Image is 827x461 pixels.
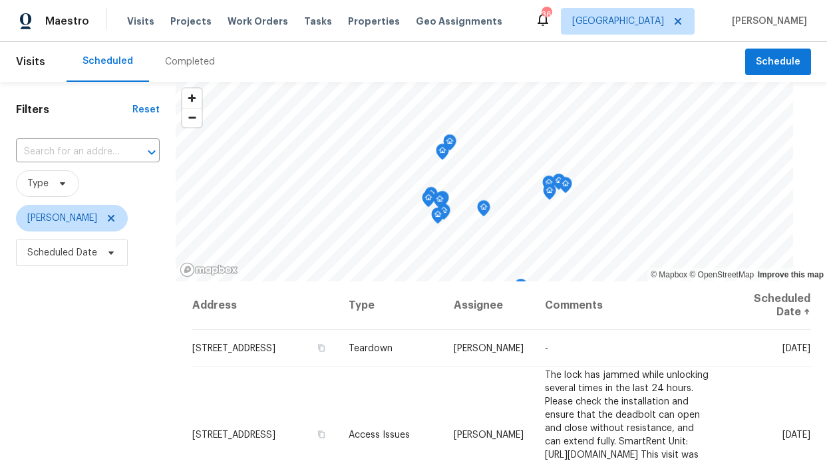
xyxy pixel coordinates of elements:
span: [PERSON_NAME] [27,212,97,225]
h1: Filters [16,103,132,116]
span: [GEOGRAPHIC_DATA] [572,15,664,28]
div: Map marker [552,174,566,194]
span: - [545,344,548,353]
th: Scheduled Date ↑ [720,281,811,330]
span: Geo Assignments [416,15,502,28]
div: Map marker [477,200,490,221]
a: Mapbox homepage [180,262,238,277]
span: Visits [16,47,45,77]
div: Map marker [543,184,556,204]
div: Scheduled [83,55,133,68]
div: Map marker [433,192,446,213]
span: Access Issues [349,430,410,439]
span: [PERSON_NAME] [454,430,524,439]
button: Copy Address [315,342,327,354]
span: Properties [348,15,400,28]
span: Zoom out [182,108,202,127]
div: Map marker [436,144,449,164]
span: Scheduled Date [27,246,97,259]
span: [PERSON_NAME] [727,15,807,28]
span: Visits [127,15,154,28]
span: [STREET_ADDRESS] [192,430,275,439]
div: Completed [165,55,215,69]
div: Map marker [422,191,435,212]
button: Zoom in [182,88,202,108]
a: Improve this map [758,270,824,279]
th: Address [192,281,338,330]
div: 36 [542,8,551,21]
span: Tasks [304,17,332,26]
div: Map marker [431,208,444,228]
div: Map marker [542,176,556,196]
span: Work Orders [228,15,288,28]
span: [PERSON_NAME] [454,344,524,353]
div: Map marker [559,177,572,198]
span: [DATE] [782,344,810,353]
canvas: Map [176,82,793,281]
span: Maestro [45,15,89,28]
span: [DATE] [782,430,810,439]
span: Teardown [349,344,393,353]
div: Map marker [443,134,456,155]
div: Reset [132,103,160,116]
button: Schedule [745,49,811,76]
div: Map marker [514,279,528,299]
button: Zoom out [182,108,202,127]
button: Copy Address [315,428,327,440]
input: Search for an address... [16,142,122,162]
a: Mapbox [651,270,687,279]
th: Assignee [443,281,534,330]
span: Schedule [756,54,800,71]
th: Comments [534,281,720,330]
div: Map marker [424,187,438,208]
button: Open [142,143,161,162]
span: Type [27,177,49,190]
a: OpenStreetMap [689,270,754,279]
span: [STREET_ADDRESS] [192,344,275,353]
span: Projects [170,15,212,28]
th: Type [338,281,443,330]
div: Map marker [436,191,449,212]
